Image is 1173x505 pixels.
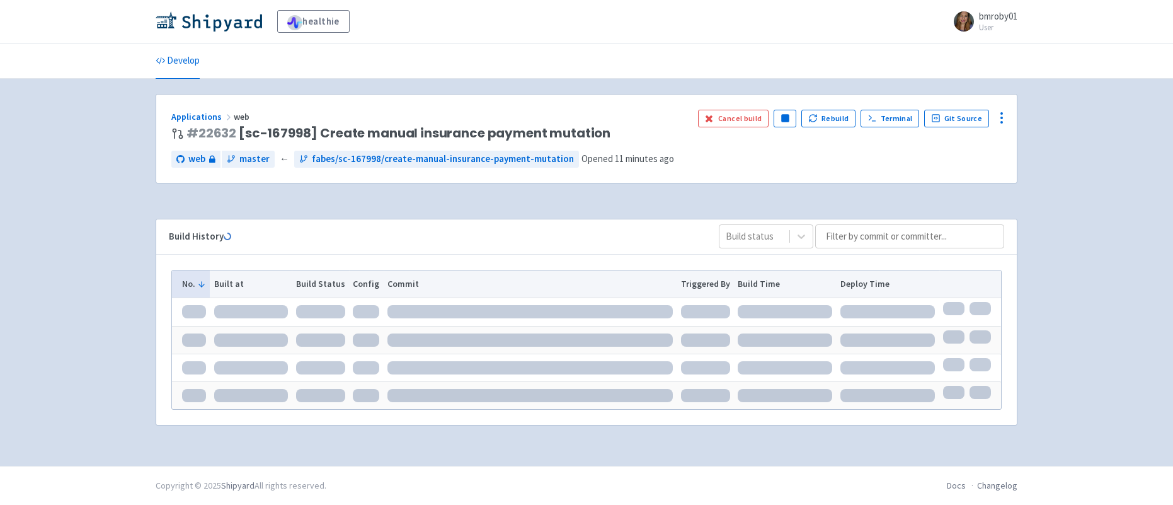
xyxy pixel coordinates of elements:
th: Config [349,270,384,298]
span: Opened [581,153,674,165]
span: master [239,152,270,166]
th: Build Time [734,270,837,298]
a: fabes/sc-167998/create-manual-insurance-payment-mutation [294,151,579,168]
th: Triggered By [677,270,734,298]
span: web [234,111,251,122]
div: Copyright © 2025 All rights reserved. [156,479,326,492]
img: Shipyard logo [156,11,262,32]
small: User [979,23,1017,32]
a: #22632 [186,124,236,142]
a: Terminal [861,110,919,127]
span: bmroby01 [979,10,1017,22]
a: bmroby01 User [946,11,1017,32]
th: Built at [210,270,292,298]
input: Filter by commit or committer... [815,224,1004,248]
div: Build History [169,229,699,244]
button: No. [182,277,206,291]
span: web [188,152,205,166]
button: Pause [774,110,796,127]
th: Deploy Time [837,270,939,298]
span: fabes/sc-167998/create-manual-insurance-payment-mutation [312,152,574,166]
th: Build Status [292,270,349,298]
a: Git Source [924,110,989,127]
a: master [222,151,275,168]
a: Shipyard [221,480,255,491]
button: Cancel build [698,110,769,127]
time: 11 minutes ago [615,153,674,165]
a: Docs [947,480,966,491]
a: Develop [156,44,200,79]
button: Rebuild [801,110,855,127]
a: Applications [171,111,234,122]
a: web [171,151,220,168]
th: Commit [384,270,677,298]
a: Changelog [977,480,1017,491]
a: healthie [277,10,350,33]
span: [sc-167998] Create manual insurance payment mutation [186,126,610,141]
span: ← [280,152,289,166]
